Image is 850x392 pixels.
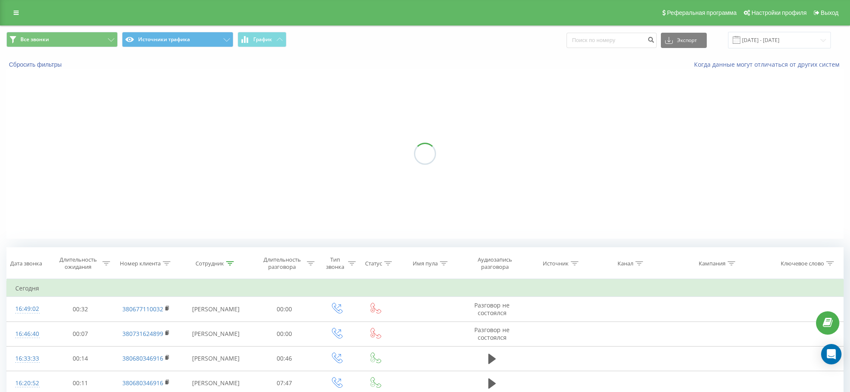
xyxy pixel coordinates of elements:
[6,32,118,47] button: Все звонки
[253,37,272,42] span: График
[252,321,317,346] td: 00:00
[15,301,40,317] div: 16:49:02
[56,256,101,271] div: Длительность ожидания
[122,379,163,387] a: 380680346916
[324,256,346,271] div: Тип звонка
[120,260,161,267] div: Номер клиента
[7,280,844,297] td: Сегодня
[122,305,163,313] a: 380677110032
[543,260,569,267] div: Источник
[20,36,49,43] span: Все звонки
[469,256,521,271] div: Аудиозапись разговора
[694,60,844,68] a: Когда данные могут отличаться от других систем
[15,326,40,342] div: 16:46:40
[618,260,633,267] div: Канал
[238,32,286,47] button: График
[781,260,824,267] div: Ключевое слово
[48,346,113,371] td: 00:14
[821,9,839,16] span: Выход
[821,344,841,364] div: Open Intercom Messenger
[48,297,113,321] td: 00:32
[15,375,40,392] div: 16:20:52
[751,9,807,16] span: Настройки профиля
[122,330,163,338] a: 380731624899
[474,301,510,317] span: Разговор не состоялся
[252,297,317,321] td: 00:00
[15,350,40,367] div: 16:33:33
[699,260,725,267] div: Кампания
[10,260,42,267] div: Дата звонка
[365,260,382,267] div: Статус
[567,33,657,48] input: Поиск по номеру
[413,260,438,267] div: Имя пула
[122,32,233,47] button: Источники трафика
[180,346,252,371] td: [PERSON_NAME]
[661,33,707,48] button: Экспорт
[6,61,66,68] button: Сбросить фильтры
[48,321,113,346] td: 00:07
[667,9,737,16] span: Реферальная программа
[180,297,252,321] td: [PERSON_NAME]
[195,260,224,267] div: Сотрудник
[260,256,305,271] div: Длительность разговора
[180,321,252,346] td: [PERSON_NAME]
[122,354,163,362] a: 380680346916
[252,346,317,371] td: 00:46
[474,326,510,341] span: Разговор не состоялся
